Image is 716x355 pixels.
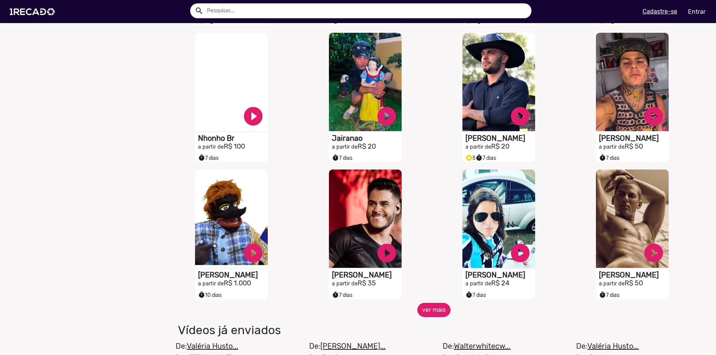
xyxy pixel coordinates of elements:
[198,155,219,161] span: 7 dias
[475,154,483,161] small: timer
[332,291,339,298] small: timer
[198,143,268,151] h2: R$ 100
[198,270,268,279] h1: [PERSON_NAME]
[465,279,535,288] h2: R$ 24
[465,18,475,25] span: 5
[201,3,531,18] input: Pesquisar...
[599,291,606,298] small: timer
[376,242,398,264] a: play_circle_filled
[599,292,619,298] span: 7 dias
[332,289,339,298] i: timer
[599,279,669,288] h2: R$ 50
[198,144,224,150] small: a partir de
[332,292,352,298] span: 7 dias
[332,270,402,279] h1: [PERSON_NAME]
[462,33,535,131] video: S1RECADO vídeos dedicados para fãs e empresas
[198,134,268,143] h1: Nhonho Br
[417,303,450,317] button: ver mais
[332,134,402,143] h1: Jairanao
[475,18,497,25] span: 4 dias
[332,152,339,161] i: timer
[465,291,472,298] small: timer
[643,105,665,127] a: play_circle_filled
[242,242,264,264] a: play_circle_filled
[465,134,535,143] h1: [PERSON_NAME]
[509,242,531,264] a: play_circle_filled
[462,169,535,268] video: S1RECADO vídeos dedicados para fãs e empresas
[242,105,264,127] a: play_circle_filled
[198,279,268,288] h2: R$ 1.000
[599,143,669,151] h2: R$ 50
[475,152,483,161] i: timer
[576,340,639,352] mat-card-title: De:
[465,154,472,161] small: stars
[599,289,606,298] i: timer
[192,4,205,17] button: Example home icon
[599,154,606,161] small: timer
[198,291,205,298] small: timer
[599,18,609,25] span: 5
[198,289,205,298] i: timer
[198,280,224,287] small: a partir de
[176,340,238,352] mat-card-title: De:
[329,33,402,131] video: S1RECADO vídeos dedicados para fãs e empresas
[465,152,472,161] i: Selo super talento
[599,152,606,161] i: timer
[587,342,639,351] u: Valéria Husto...
[599,134,669,143] h1: [PERSON_NAME]
[596,33,669,131] video: S1RECADO vídeos dedicados para fãs e empresas
[643,242,665,264] a: play_circle_filled
[596,169,669,268] video: S1RECADO vídeos dedicados para fãs e empresas
[332,155,352,161] span: 7 dias
[320,342,386,351] u: [PERSON_NAME]...
[465,155,475,161] span: 5
[465,270,535,279] h1: [PERSON_NAME]
[599,280,625,287] small: a partir de
[332,280,358,287] small: a partir de
[332,143,402,151] h2: R$ 20
[309,340,386,352] mat-card-title: De:
[465,144,491,150] small: a partir de
[172,323,517,337] h1: Vídeos já enviados
[683,5,710,18] a: Entrar
[465,292,486,298] span: 7 dias
[187,342,238,351] u: Valéria Husto...
[599,144,625,150] small: a partir de
[198,152,205,161] i: timer
[509,105,531,127] a: play_circle_filled
[475,155,496,161] span: 7 dias
[198,154,205,161] small: timer
[599,155,619,161] span: 7 dias
[454,342,511,351] u: Walterwhitecw...
[332,154,339,161] small: timer
[465,289,472,298] i: timer
[329,169,402,268] video: S1RECADO vídeos dedicados para fãs e empresas
[465,280,491,287] small: a partir de
[195,33,268,131] video: S1RECADO vídeos dedicados para fãs e empresas
[599,270,669,279] h1: [PERSON_NAME]
[198,292,222,298] span: 10 dias
[195,6,204,15] mat-icon: Example home icon
[376,105,398,127] a: play_circle_filled
[195,169,268,268] video: S1RECADO vídeos dedicados para fãs e empresas
[643,8,677,15] u: Cadastre-se
[332,144,358,150] small: a partir de
[443,340,511,352] mat-card-title: De:
[465,143,535,151] h2: R$ 20
[332,279,402,288] h2: R$ 35
[609,18,629,25] span: 7 dias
